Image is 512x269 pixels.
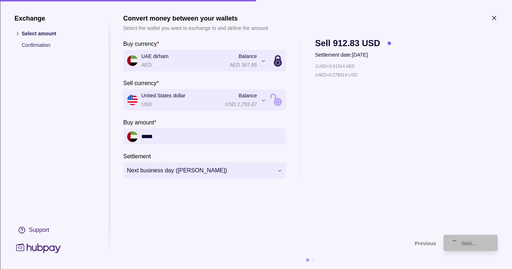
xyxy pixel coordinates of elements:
[315,71,357,79] p: 1 AED = 0.276614 USD
[315,51,391,59] p: Settlement date: [DATE]
[14,14,94,22] h1: Exchange
[127,131,138,142] img: ae
[123,39,159,48] label: Buy currency
[315,39,380,47] span: Sell 912.83 USD
[141,128,282,145] input: amount
[123,14,268,22] h1: Convert money between your wallets
[29,226,49,234] div: Support
[123,41,157,47] p: Buy currency
[14,222,94,238] a: Support
[123,80,156,86] p: Sell currency
[461,241,477,246] span: Wait…
[22,41,94,49] p: Confirmation
[123,153,151,159] p: Settlement
[123,119,154,125] p: Buy amount
[123,79,159,87] label: Sell currency
[415,241,436,246] span: Previous
[315,62,355,70] p: 1 USD = 3.61514 AED
[123,152,151,160] label: Settlement
[443,235,498,251] button: Wait…
[123,24,268,32] p: Select the wallet you want to exchange to and define the amount
[123,118,156,127] label: Buy amount
[123,235,436,251] button: Previous
[22,30,94,38] p: Select amount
